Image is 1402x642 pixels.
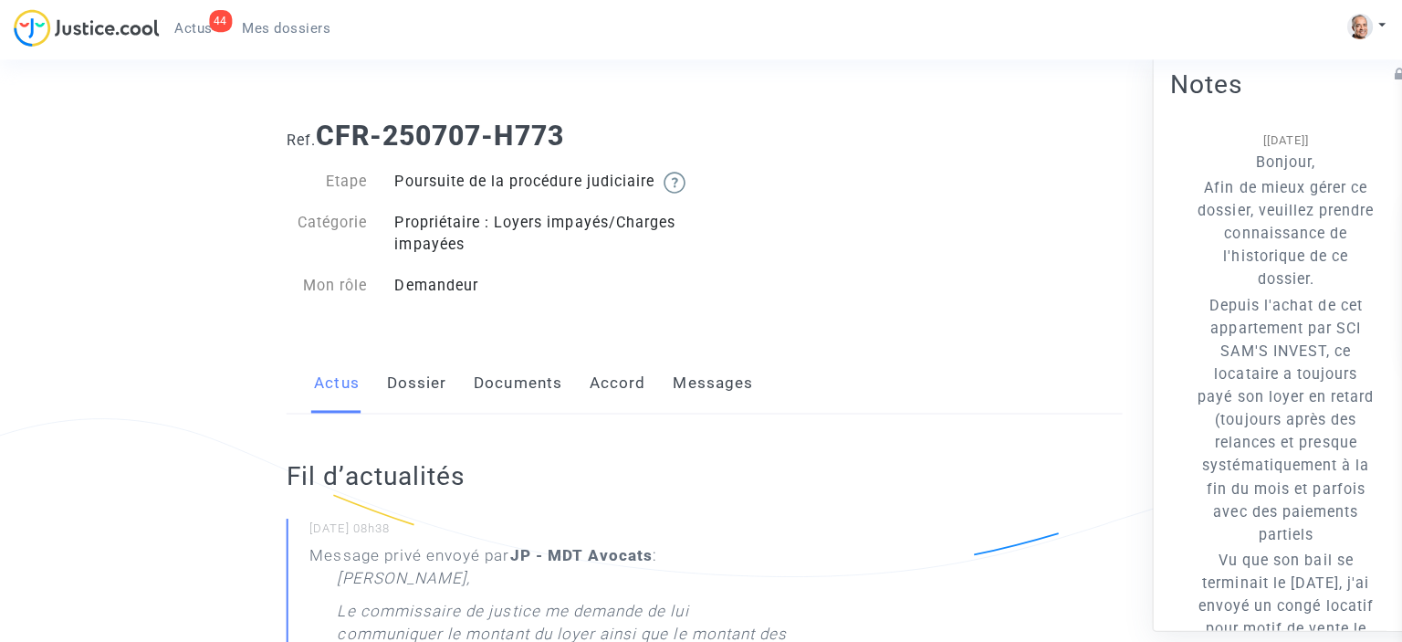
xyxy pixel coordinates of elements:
[241,20,330,37] span: Mes dossiers
[1256,132,1302,145] span: [[DATE]]
[669,352,748,412] a: Messages
[173,20,212,37] span: Actus
[660,171,682,193] img: help.svg
[226,15,344,42] a: Mes dossiers
[379,273,701,295] div: Demandeur
[312,352,357,412] a: Actus
[471,352,559,412] a: Documents
[271,211,379,255] div: Catégorie
[379,211,701,255] div: Propriétaire : Loyers impayés/Charges impayées
[1191,149,1366,172] p: Bonjour,
[159,15,226,42] a: 44Actus
[208,10,231,32] div: 44
[271,273,379,295] div: Mon rôle
[586,352,642,412] a: Accord
[1164,68,1394,100] h2: Notes
[1191,174,1366,289] p: Afin de mieux gérer ce dossier, veuillez prendre connaissance de l'historique de ce dossier.
[285,458,784,489] h2: Fil d’actualités
[379,170,701,193] div: Poursuite de la procédure judiciaire
[271,170,379,193] div: Etape
[285,131,314,148] span: Ref.
[1191,292,1366,543] p: Depuis l'achat de cet appartement par SCI SAM'S INVEST, ce locataire a toujours payé son loyer en...
[384,352,444,412] a: Dossier
[308,518,784,542] small: [DATE] 08h38
[507,543,649,562] b: JP - MDT Avocats
[335,564,467,596] p: [PERSON_NAME],
[14,9,159,47] img: jc-logo.svg
[314,119,560,151] b: CFR-250707-H773
[1340,14,1365,39] img: ACg8ocKZU31xno-LpBqyWwI6qQfhaET-15XAm_d3fkRpZRSuTkJYLxqnFA=s96-c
